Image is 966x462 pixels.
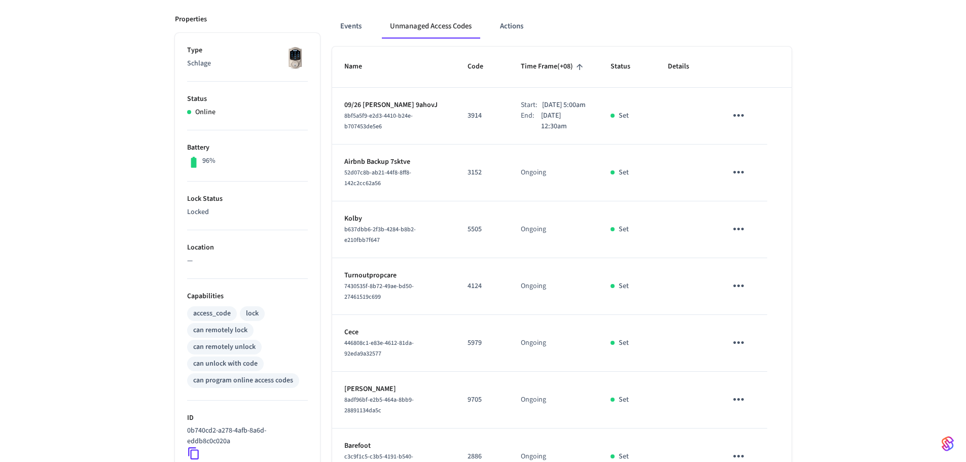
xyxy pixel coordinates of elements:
[541,111,586,132] p: [DATE] 12:30am
[187,291,308,302] p: Capabilities
[942,436,954,452] img: SeamLogoGradient.69752ec5.svg
[668,59,702,75] span: Details
[509,258,598,315] td: Ongoing
[344,384,444,395] p: [PERSON_NAME]
[187,143,308,153] p: Battery
[509,315,598,372] td: Ongoing
[619,167,629,178] p: Set
[344,168,411,188] span: 52d07c8b-ab21-44f8-8ff8-142c2cc62a56
[619,451,629,462] p: Set
[332,14,370,39] button: Events
[282,45,308,70] img: Schlage Sense Smart Deadbolt with Camelot Trim, Front
[187,425,304,447] p: 0b740cd2-a278-4afb-8a6d-eddb8c0c020a
[468,111,496,121] p: 3914
[344,441,444,451] p: Barefoot
[193,375,293,386] div: can program online access codes
[195,107,216,118] p: Online
[202,156,216,166] p: 96%
[468,395,496,405] p: 9705
[468,167,496,178] p: 3152
[509,372,598,429] td: Ongoing
[382,14,480,39] button: Unmanaged Access Codes
[187,256,308,266] p: —
[187,58,308,69] p: Schlage
[619,395,629,405] p: Set
[509,201,598,258] td: Ongoing
[619,111,629,121] p: Set
[344,59,375,75] span: Name
[468,451,496,462] p: 2886
[193,325,247,336] div: can remotely lock
[509,145,598,201] td: Ongoing
[542,100,586,111] p: [DATE] 5:00am
[521,100,542,111] div: Start:
[521,59,586,75] span: Time Frame(+08)
[344,214,444,224] p: Kolby
[492,14,531,39] button: Actions
[344,157,444,167] p: Airbnb Backup 7sktve
[175,14,207,25] p: Properties
[344,225,416,244] span: b637dbb6-2f3b-4284-b8b2-e210fbb7f647
[619,338,629,348] p: Set
[344,282,414,301] span: 7430535f-8b72-49ae-bd50-27461519c699
[193,308,231,319] div: access_code
[619,281,629,292] p: Set
[187,194,308,204] p: Lock Status
[468,281,496,292] p: 4124
[344,100,444,111] p: 09/26 [PERSON_NAME] 9ahovJ
[344,396,414,415] span: 8adf96bf-e2b5-464a-8bb9-28891134da5c
[193,359,258,369] div: can unlock with code
[468,338,496,348] p: 5979
[611,59,643,75] span: Status
[187,45,308,56] p: Type
[332,14,792,39] div: ant example
[344,270,444,281] p: Turnoutpropcare
[187,207,308,218] p: Locked
[246,308,259,319] div: lock
[344,327,444,338] p: Cece
[468,224,496,235] p: 5505
[344,112,413,131] span: 8bf5a5f9-e2d3-4410-b24e-b707453de5e6
[193,342,256,352] div: can remotely unlock
[187,413,308,423] p: ID
[619,224,629,235] p: Set
[344,339,414,358] span: 446808c1-e83e-4612-81da-92eda9a32577
[187,94,308,104] p: Status
[468,59,496,75] span: Code
[521,111,541,132] div: End:
[187,242,308,253] p: Location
